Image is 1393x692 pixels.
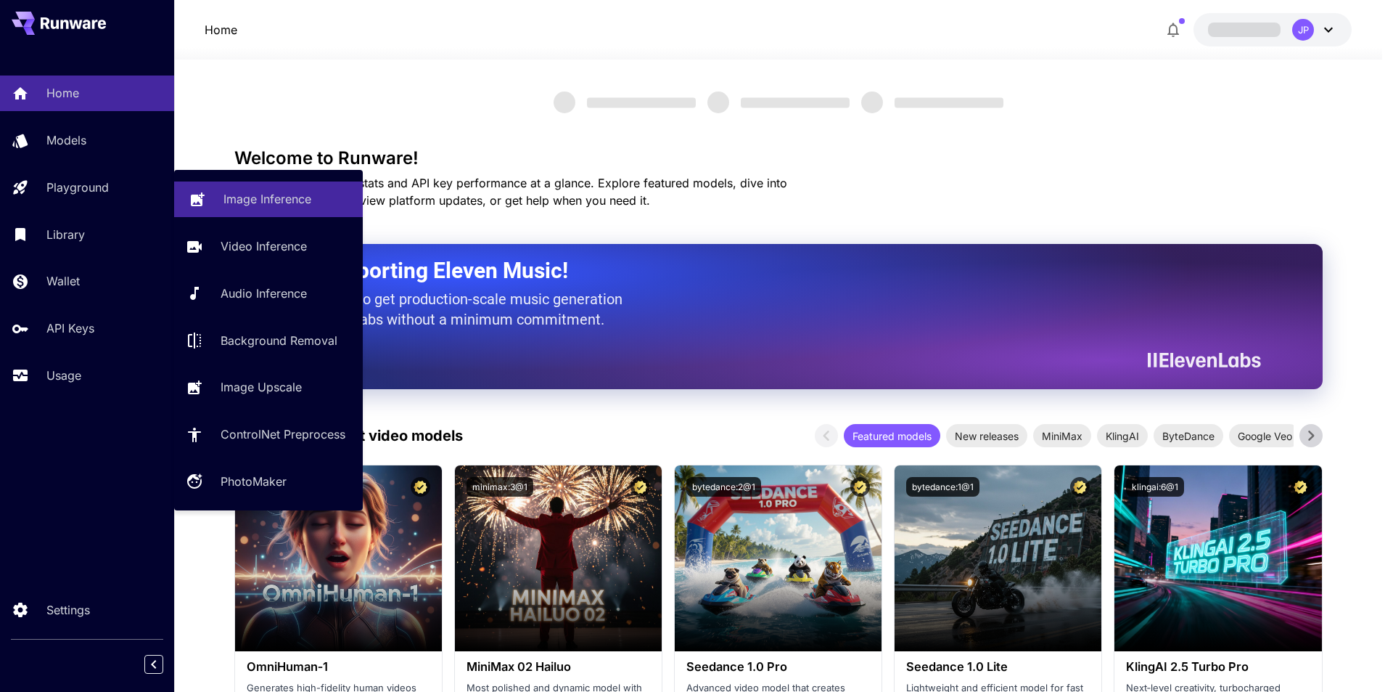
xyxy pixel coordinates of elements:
[46,84,79,102] p: Home
[46,131,86,149] p: Models
[1126,477,1184,497] button: klingai:6@1
[686,660,870,674] h3: Seedance 1.0 Pro
[844,428,940,444] span: Featured models
[455,465,662,651] img: alt
[271,257,1250,285] h2: Now Supporting Eleven Music!
[174,322,363,358] a: Background Removal
[1229,428,1301,444] span: Google Veo
[1097,428,1148,444] span: KlingAI
[205,21,237,38] p: Home
[411,477,430,497] button: Certified Model – Vetted for best performance and includes a commercial license.
[1154,428,1223,444] span: ByteDance
[46,179,109,196] p: Playground
[174,276,363,312] a: Audio Inference
[675,465,882,651] img: alt
[46,601,90,619] p: Settings
[271,289,633,330] p: The only way to get production-scale music generation from Eleven Labs without a minimum commitment.
[46,272,80,290] p: Wallet
[906,477,979,497] button: bytedance:1@1
[1033,428,1091,444] span: MiniMax
[174,370,363,405] a: Image Upscale
[850,477,870,497] button: Certified Model – Vetted for best performance and includes a commercial license.
[467,660,650,674] h3: MiniMax 02 Hailuo
[174,417,363,452] a: ControlNet Preprocess
[155,651,174,677] div: Collapse sidebar
[221,237,307,255] p: Video Inference
[221,426,345,443] p: ControlNet Preprocess
[46,226,85,243] p: Library
[221,332,337,349] p: Background Removal
[221,378,302,396] p: Image Upscale
[205,21,237,38] nav: breadcrumb
[174,182,363,217] a: Image Inference
[221,285,307,302] p: Audio Inference
[946,428,1027,444] span: New releases
[174,464,363,500] a: PhotoMaker
[234,148,1323,168] h3: Welcome to Runware!
[1291,477,1310,497] button: Certified Model – Vetted for best performance and includes a commercial license.
[895,465,1101,651] img: alt
[247,660,430,674] h3: OmniHuman‑1
[1126,660,1310,674] h3: KlingAI 2.5 Turbo Pro
[46,319,94,337] p: API Keys
[467,477,533,497] button: minimax:3@1
[221,473,287,490] p: PhotoMaker
[223,190,311,208] p: Image Inference
[1114,465,1321,651] img: alt
[235,465,442,651] img: alt
[1070,477,1090,497] button: Certified Model – Vetted for best performance and includes a commercial license.
[630,477,650,497] button: Certified Model – Vetted for best performance and includes a commercial license.
[144,655,163,674] button: Collapse sidebar
[686,477,761,497] button: bytedance:2@1
[906,660,1090,674] h3: Seedance 1.0 Lite
[46,367,81,384] p: Usage
[174,229,363,264] a: Video Inference
[1292,19,1314,41] div: JP
[234,176,787,208] span: Check out your usage stats and API key performance at a glance. Explore featured models, dive int...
